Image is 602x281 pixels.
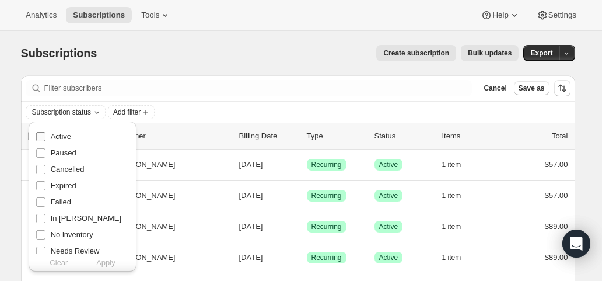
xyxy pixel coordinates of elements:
[545,160,568,169] span: $57.00
[106,186,223,205] button: [PERSON_NAME]
[530,48,552,58] span: Export
[51,230,93,239] span: No inventory
[113,130,230,142] p: Customer
[51,197,71,206] span: Failed
[73,11,125,20] span: Subscriptions
[548,11,576,20] span: Settings
[442,218,474,235] button: 1 item
[51,247,100,255] span: Needs Review
[379,222,398,231] span: Active
[66,7,132,23] button: Subscriptions
[141,11,159,20] span: Tools
[32,107,91,117] span: Subscription status
[383,48,449,58] span: Create subscription
[239,130,297,142] p: Billing Date
[113,252,176,263] span: [PERSON_NAME]
[474,7,527,23] button: Help
[442,191,461,200] span: 1 item
[26,106,105,119] button: Subscription status
[545,253,568,262] span: $89.00
[442,157,474,173] button: 1 item
[442,253,461,262] span: 1 item
[442,160,461,169] span: 1 item
[239,160,263,169] span: [DATE]
[379,253,398,262] span: Active
[106,248,223,267] button: [PERSON_NAME]
[21,47,97,60] span: Subscriptions
[307,130,365,142] div: Type
[51,132,71,141] span: Active
[26,11,57,20] span: Analytics
[311,253,342,262] span: Recurring
[19,7,64,23] button: Analytics
[51,214,121,223] span: In [PERSON_NAME]
[484,84,506,93] span: Cancel
[134,7,178,23] button: Tools
[51,181,76,190] span: Expired
[554,80,570,96] button: Sort the results
[562,230,590,258] div: Open Intercom Messenger
[379,191,398,200] span: Active
[311,191,342,200] span: Recurring
[442,188,474,204] button: 1 item
[45,157,568,173] div: 73487581552[PERSON_NAME][DATE]SuccessRecurringSuccessActive1 item$57.00
[45,130,568,142] div: IDCustomerBilling DateTypeStatusItemsTotal
[51,148,76,157] span: Paused
[461,45,519,61] button: Bulk updates
[51,165,85,174] span: Cancelled
[519,84,545,93] span: Save as
[545,222,568,231] span: $89.00
[44,80,473,96] input: Filter subscribers
[468,48,512,58] span: Bulk updates
[106,155,223,174] button: [PERSON_NAME]
[239,191,263,200] span: [DATE]
[479,81,511,95] button: Cancel
[113,221,176,233] span: [PERSON_NAME]
[552,130,568,142] p: Total
[374,130,433,142] p: Status
[106,217,223,236] button: [PERSON_NAME]
[514,81,549,95] button: Save as
[113,190,176,202] span: [PERSON_NAME]
[45,249,568,266] div: 73513992560[PERSON_NAME][DATE]SuccessRecurringSuccessActive1 item$89.00
[442,130,501,142] div: Items
[113,159,176,171] span: [PERSON_NAME]
[113,107,141,117] span: Add filter
[239,253,263,262] span: [DATE]
[45,218,568,235] div: 73513304432[PERSON_NAME][DATE]SuccessRecurringSuccessActive1 item$89.00
[492,11,508,20] span: Help
[45,188,568,204] div: 73521463664[PERSON_NAME][DATE]SuccessRecurringSuccessActive1 item$57.00
[311,160,342,169] span: Recurring
[379,160,398,169] span: Active
[239,222,263,231] span: [DATE]
[311,222,342,231] span: Recurring
[108,105,155,119] button: Add filter
[530,7,583,23] button: Settings
[442,222,461,231] span: 1 item
[523,45,559,61] button: Export
[442,249,474,266] button: 1 item
[376,45,456,61] button: Create subscription
[545,191,568,200] span: $57.00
